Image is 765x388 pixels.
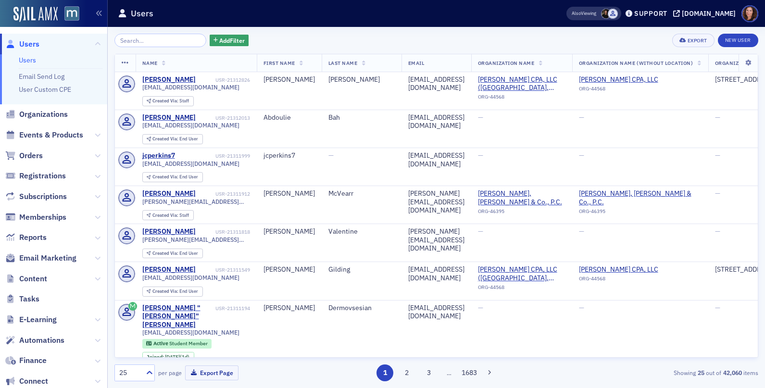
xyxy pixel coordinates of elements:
div: [PERSON_NAME] "[PERSON_NAME]" [PERSON_NAME] [142,304,214,329]
div: Joined: 2025-09-18 00:00:00 [142,352,194,363]
span: Users [19,39,39,50]
div: [EMAIL_ADDRESS][DOMAIN_NAME] [408,304,464,321]
label: per page [158,368,182,377]
a: Events & Products [5,130,83,140]
span: [EMAIL_ADDRESS][DOMAIN_NAME] [142,329,239,336]
div: Created Via: End User [142,134,203,144]
div: End User [152,175,198,180]
div: Gilding [328,265,395,274]
div: [PERSON_NAME] [142,189,196,198]
button: 3 [420,364,437,381]
div: [PERSON_NAME][EMAIL_ADDRESS][DOMAIN_NAME] [408,227,464,253]
span: — [715,303,720,312]
span: Created Via : [152,250,179,256]
span: Email Marketing [19,253,76,263]
a: Reports [5,232,47,243]
div: [PERSON_NAME] [263,304,315,313]
span: Created Via : [152,212,179,218]
div: Dermovsesian [328,304,395,313]
span: — [478,151,483,160]
a: Organizations [5,109,68,120]
a: View Homepage [58,6,79,23]
a: [PERSON_NAME] CPA, LLC ([GEOGRAPHIC_DATA], [GEOGRAPHIC_DATA]) [478,265,565,282]
span: — [478,227,483,236]
div: Staff [152,213,189,218]
div: [EMAIL_ADDRESS][DOMAIN_NAME] [408,151,464,168]
span: — [478,303,483,312]
div: USR-21311549 [197,267,250,273]
span: [EMAIL_ADDRESS][DOMAIN_NAME] [142,122,239,129]
span: Lauren McDonough [601,9,611,19]
a: Content [5,274,47,284]
strong: 25 [696,368,706,377]
div: USR-21311912 [197,191,250,197]
span: Reports [19,232,47,243]
a: Registrations [5,171,66,181]
a: Connect [5,376,48,387]
span: Content [19,274,47,284]
span: Viewing [572,10,596,17]
a: Email Marketing [5,253,76,263]
a: Subscriptions [5,191,67,202]
div: jcperkins7 [263,151,315,160]
span: — [715,189,720,198]
span: — [715,227,720,236]
span: Orders [19,150,43,161]
div: Created Via: Staff [142,96,194,106]
a: Orders [5,150,43,161]
span: Automations [19,335,64,346]
div: [PERSON_NAME] [263,227,315,236]
div: [EMAIL_ADDRESS][DOMAIN_NAME] [408,75,464,92]
div: [DOMAIN_NAME] [682,9,736,18]
a: Active Student Member [146,340,207,347]
span: Finance [19,355,47,366]
div: ORG-44568 [478,284,565,294]
div: (1d) [165,354,189,360]
span: Tasks [19,294,39,304]
div: End User [152,289,198,294]
div: USR-21311194 [215,305,250,312]
div: [PERSON_NAME] [328,75,395,84]
a: SailAMX [13,7,58,22]
button: Export Page [185,365,238,380]
span: Memberships [19,212,66,223]
span: Created Via : [152,98,179,104]
span: — [579,303,584,312]
span: [PERSON_NAME][EMAIL_ADDRESS][DOMAIN_NAME] [142,236,250,243]
a: [PERSON_NAME] [142,75,196,84]
a: jcperkins7 [142,151,175,160]
a: Users [19,56,36,64]
div: End User [152,251,198,256]
div: USR-21312013 [197,115,250,121]
span: Organization Name (Without Location) [579,60,693,66]
span: [EMAIL_ADDRESS][DOMAIN_NAME] [142,84,239,91]
a: Users [5,39,39,50]
h1: Users [131,8,153,19]
div: [PERSON_NAME] [263,75,315,84]
span: Active [153,340,169,347]
span: — [328,151,334,160]
span: Joined : [147,354,165,360]
div: Created Via: Staff [142,210,194,220]
span: [EMAIL_ADDRESS][DOMAIN_NAME] [142,160,239,167]
div: USR-21311999 [176,153,250,159]
span: [PERSON_NAME][EMAIL_ADDRESS][DOMAIN_NAME] [142,198,250,205]
a: Finance [5,355,47,366]
span: Kullman CPA, LLC (Annapolis, MD) [478,75,565,92]
span: Frobenius, Conaway & Co., P.C. [579,189,702,206]
a: [PERSON_NAME] [142,227,196,236]
a: [PERSON_NAME] CPA, LLC [579,75,666,84]
div: [EMAIL_ADDRESS][DOMAIN_NAME] [408,265,464,282]
a: Tasks [5,294,39,304]
div: Showing out of items [551,368,758,377]
a: [PERSON_NAME] [142,265,196,274]
span: Kullman CPA, LLC (Annapolis, MD) [478,265,565,282]
span: … [442,368,456,377]
span: — [715,113,720,122]
a: New User [718,34,758,47]
span: Frobenius, Conaway & Co., P.C. [478,189,565,206]
div: Created Via: End User [142,287,203,297]
button: 1 [376,364,393,381]
span: — [715,151,720,160]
